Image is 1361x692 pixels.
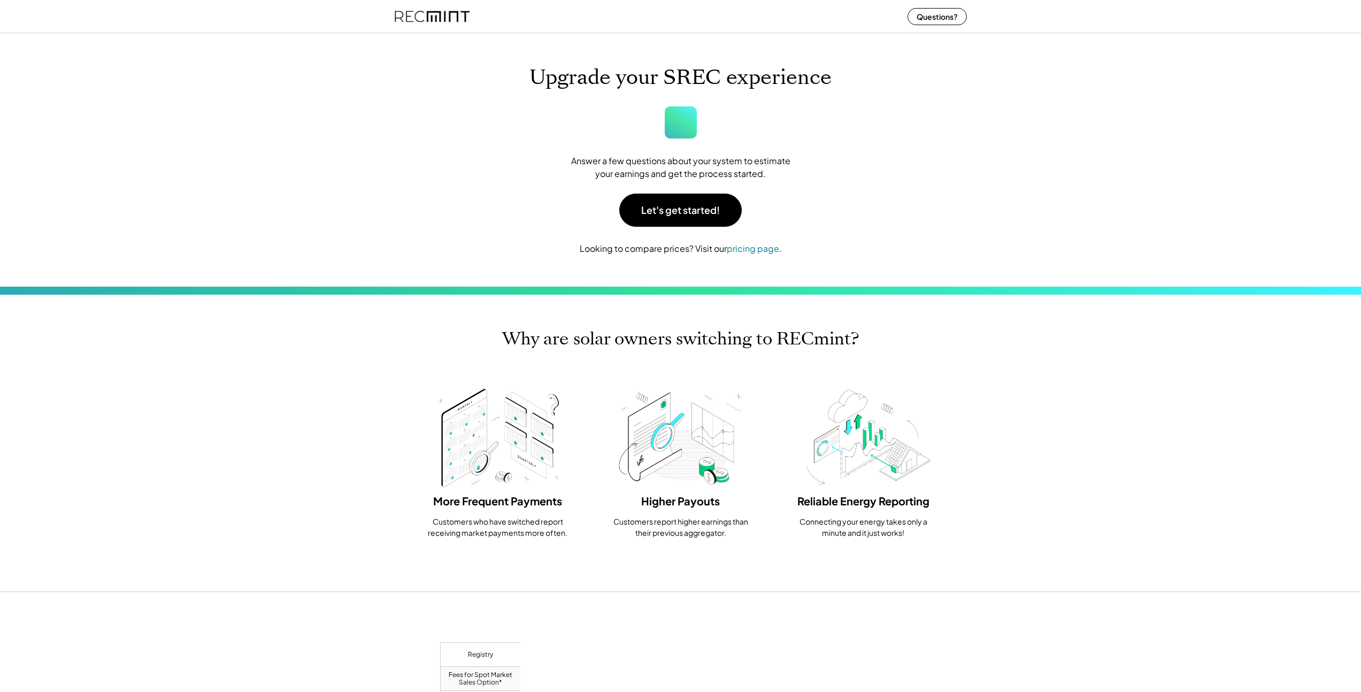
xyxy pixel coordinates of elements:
h1: Upgrade your SREC experience [529,65,832,90]
div: Higher Payouts [641,494,720,508]
img: Generic-Contract%403x%20%281%29.png [614,388,748,489]
button: Questions? [908,8,967,25]
a: pricing page [727,243,779,254]
div: Customers who have switched report receiving market payments more often. [426,516,570,539]
div: Answer a few questions about your system to estimate your earnings and get the process started. [568,155,793,180]
div: Reliable Energy Reporting [797,494,929,508]
img: Switching-Payment%403x.png [431,388,565,489]
button: Let's get started! [619,194,742,226]
div: Customers report higher earnings than their previous aggregator. [609,516,753,539]
div: More Frequent Payments [433,494,562,508]
div: Fees for Spot Market Sales Option* [442,671,519,687]
div: Looking to compare prices? Visit our . [413,243,948,255]
div: Registry [468,651,493,658]
img: recmint-logotype%403x%20%281%29.jpeg [395,2,470,30]
img: Invertor-Data%403x.png [796,388,930,489]
div: Connecting your energy takes only a minute and it just works! [791,516,935,539]
h2: Why are solar owners switching to RECmint? [502,327,859,351]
